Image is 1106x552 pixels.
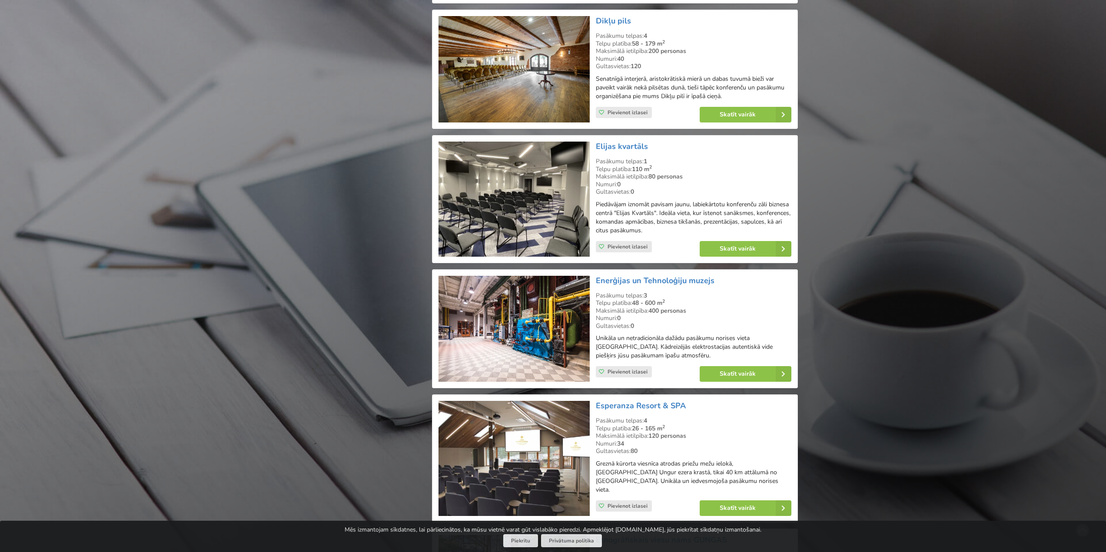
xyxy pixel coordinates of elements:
img: Konferenču centrs | Rīga | Elijas kvartāls [438,142,589,257]
strong: 34 [617,440,624,448]
img: Viesnīca | Viļņas apriņķis | Esperanza Resort & SPA [438,401,589,516]
div: Telpu platība: [596,425,791,433]
span: Pievienot izlasei [608,243,648,250]
div: Maksimālā ietilpība: [596,307,791,315]
div: Pasākumu telpas: [596,158,791,165]
div: Numuri: [596,55,791,63]
div: Telpu platība: [596,165,791,173]
strong: 110 m [632,165,652,173]
strong: 0 [617,180,621,188]
strong: 400 personas [648,307,686,315]
span: Pievienot izlasei [608,368,648,375]
div: Numuri: [596,314,791,322]
a: Skatīt vairāk [700,366,791,382]
p: Greznā kūrorta viesnīca atrodas priežu mežu ielokā, [GEOGRAPHIC_DATA] Ungur ezera krastā, tikai 4... [596,459,791,494]
img: Neierastas vietas | Viļņa | Enerģijas un Tehnoloģiju muzejs [438,276,589,382]
strong: 4 [644,32,647,40]
strong: 80 personas [648,172,683,181]
span: Pievienot izlasei [608,502,648,509]
div: Maksimālā ietilpība: [596,432,791,440]
div: Numuri: [596,440,791,448]
strong: 200 personas [648,47,686,55]
div: Pasākumu telpas: [596,32,791,40]
strong: 0 [617,314,621,322]
div: Telpu platība: [596,40,791,48]
a: Elijas kvartāls [596,141,648,152]
span: Pievienot izlasei [608,109,648,116]
sup: 2 [662,298,665,304]
a: Skatīt vairāk [700,107,791,122]
div: Gultasvietas: [596,447,791,455]
a: Skatīt vairāk [700,500,791,516]
strong: 1 [644,157,647,165]
a: Dikļu pils [596,16,631,26]
div: Pasākumu telpas: [596,417,791,425]
strong: 0 [631,188,634,196]
p: Unikāla un netradicionāla dažādu pasākumu norises vieta [GEOGRAPHIC_DATA]. Kādreizējās elektrosta... [596,334,791,360]
button: Piekrītu [503,534,538,548]
div: Pasākumu telpas: [596,292,791,300]
strong: 80 [631,447,638,455]
strong: 40 [617,55,624,63]
p: Piedāvājam iznomāt pavisam jaunu, labiekārtotu konferenču zāli biznesa centrā "Elijas Kvartāls". ... [596,200,791,235]
strong: 3 [644,291,647,300]
strong: 0 [631,322,634,330]
strong: 4 [644,416,647,425]
a: Enerģijas un Tehnoloģiju muzejs [596,275,714,286]
strong: 48 - 600 m [632,299,665,307]
a: Skatīt vairāk [700,241,791,257]
strong: 58 - 179 m [632,40,665,48]
div: Telpu platība: [596,299,791,307]
div: Gultasvietas: [596,322,791,330]
strong: 120 personas [648,432,686,440]
img: Pils, muiža | Dikļi | Dikļu pils [438,16,589,122]
a: Privātuma politika [541,534,602,548]
sup: 2 [662,39,665,45]
sup: 2 [662,423,665,430]
div: Maksimālā ietilpība: [596,47,791,55]
div: Numuri: [596,181,791,188]
a: Esperanza Resort & SPA [596,400,686,411]
div: Maksimālā ietilpība: [596,173,791,181]
strong: 26 - 165 m [632,424,665,433]
p: Senatnīgā interjerā, aristokrātiskā mierā un dabas tuvumā bieži var paveikt vairāk nekā pilsētas ... [596,75,791,101]
strong: 120 [631,62,641,70]
div: Gultasvietas: [596,188,791,196]
sup: 2 [649,164,652,170]
div: Gultasvietas: [596,63,791,70]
